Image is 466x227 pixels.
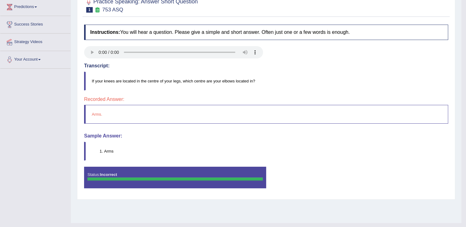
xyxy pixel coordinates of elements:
a: Strategy Videos [0,34,71,49]
a: Your Account [0,51,71,66]
h4: Sample Answer: [84,133,448,139]
small: 753 ASQ [102,7,123,13]
strong: Incorrect [100,172,117,177]
div: Status: [84,167,266,188]
li: Arms [104,148,448,154]
blockquote: If your knees are located in the centre of your legs, which centre are your elbows located in? [84,72,448,90]
h4: You will hear a question. Please give a simple and short answer. Often just one or a few words is... [84,25,448,40]
h4: Transcript: [84,63,448,69]
blockquote: Arms. [84,105,448,124]
small: Exam occurring question [94,7,101,13]
h4: Recorded Answer: [84,97,448,102]
span: 1 [86,7,93,13]
b: Instructions: [90,30,120,35]
a: Success Stories [0,16,71,31]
